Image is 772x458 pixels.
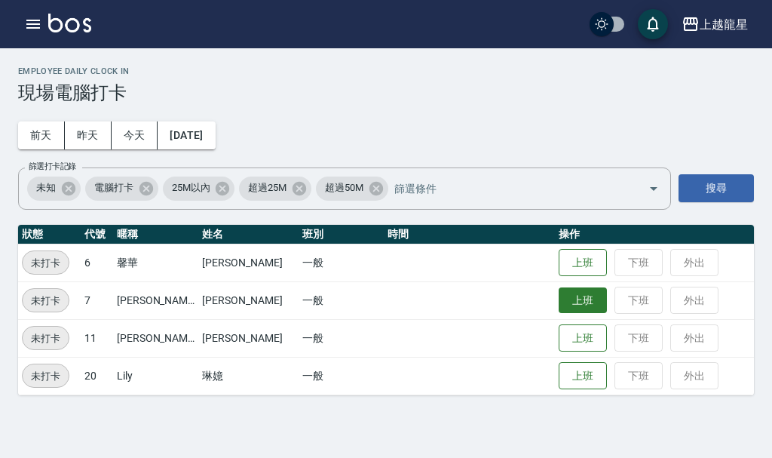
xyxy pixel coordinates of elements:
span: 電腦打卡 [85,180,142,195]
span: 未打卡 [23,330,69,346]
span: 未知 [27,180,65,195]
span: 超過25M [239,180,296,195]
button: 昨天 [65,121,112,149]
td: [PERSON_NAME] [113,319,199,357]
input: 篩選條件 [391,175,622,201]
div: 25M以內 [163,177,235,201]
button: 前天 [18,121,65,149]
td: 11 [81,319,113,357]
div: 上越龍星 [700,15,748,34]
span: 未打卡 [23,293,69,309]
td: [PERSON_NAME] [198,244,298,281]
button: 上越龍星 [675,9,754,40]
button: 搜尋 [679,174,754,202]
button: 今天 [112,121,158,149]
td: 20 [81,357,113,395]
th: 時間 [384,225,555,244]
div: 超過25M [239,177,311,201]
th: 代號 [81,225,113,244]
td: [PERSON_NAME] [198,281,298,319]
td: 一般 [299,281,384,319]
th: 姓名 [198,225,298,244]
span: 超過50M [316,180,372,195]
td: 馨華 [113,244,199,281]
span: 未打卡 [23,255,69,271]
td: Lily [113,357,199,395]
span: 25M以內 [163,180,219,195]
label: 篩選打卡記錄 [29,161,76,172]
td: 6 [81,244,113,281]
button: 上班 [559,287,607,314]
td: 一般 [299,319,384,357]
button: [DATE] [158,121,215,149]
th: 班別 [299,225,384,244]
td: [PERSON_NAME] [113,281,199,319]
td: 琳嬑 [198,357,298,395]
th: 操作 [555,225,754,244]
td: 一般 [299,357,384,395]
td: 7 [81,281,113,319]
button: 上班 [559,362,607,390]
img: Logo [48,14,91,32]
button: save [638,9,668,39]
td: [PERSON_NAME] [198,319,298,357]
button: 上班 [559,324,607,352]
button: Open [642,177,666,201]
div: 電腦打卡 [85,177,158,201]
button: 上班 [559,249,607,277]
div: 超過50M [316,177,388,201]
th: 暱稱 [113,225,199,244]
h3: 現場電腦打卡 [18,82,754,103]
h2: Employee Daily Clock In [18,66,754,76]
div: 未知 [27,177,81,201]
th: 狀態 [18,225,81,244]
span: 未打卡 [23,368,69,384]
td: 一般 [299,244,384,281]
